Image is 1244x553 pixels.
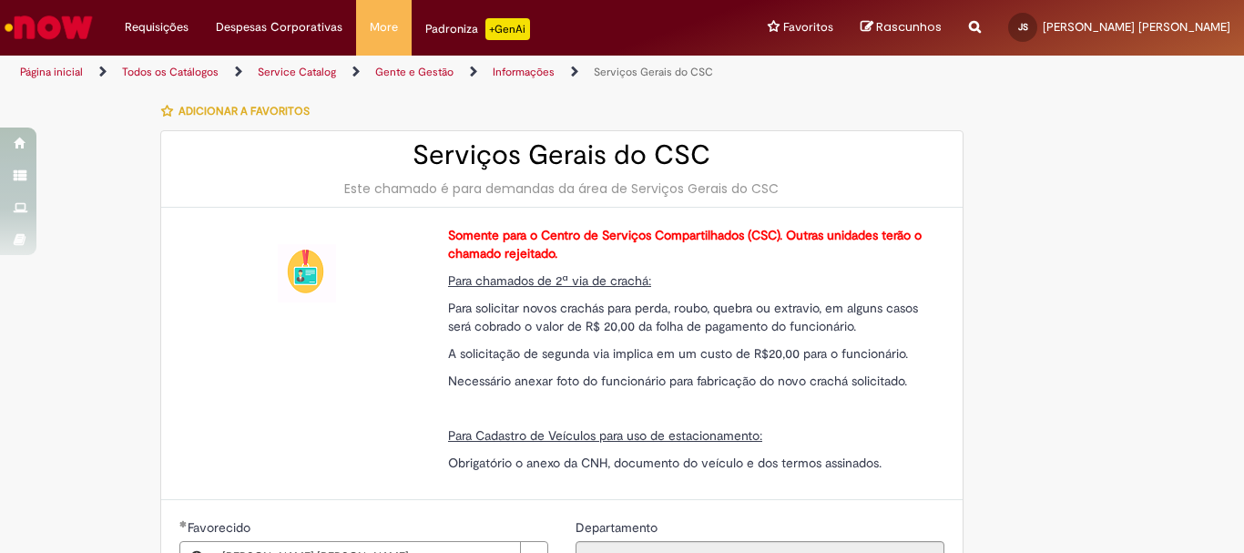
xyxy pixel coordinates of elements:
[20,65,83,79] a: Página inicial
[188,519,254,536] span: Necessários - Favorecido
[594,65,713,79] a: Serviços Gerais do CSC
[14,56,816,89] ul: Trilhas de página
[448,299,931,335] p: Para solicitar novos crachás para perda, roubo, quebra ou extravio, em alguns casos será cobrado ...
[179,179,944,198] div: Este chamado é para demandas da área de Serviços Gerais do CSC
[425,18,530,40] div: Padroniza
[370,18,398,36] span: More
[216,18,342,36] span: Despesas Corporativas
[178,104,310,118] span: Adicionar a Favoritos
[448,344,931,363] p: A solicitação de segunda via implica em um custo de R$20,00 para o funcionário.
[576,518,661,537] label: Somente leitura - Departamento
[122,65,219,79] a: Todos os Catálogos
[179,140,944,170] h2: Serviços Gerais do CSC
[125,18,189,36] span: Requisições
[448,272,651,289] span: Para chamados de 2ª via de crachá:
[576,519,661,536] span: Somente leitura - Departamento
[448,227,922,261] strong: Somente para o Centro de Serviços Compartilhados (CSC). Outras unidades terão o chamado rejeitado.
[448,372,931,390] p: Necessário anexar foto do funcionário para fabricação do novo crachá solicitado.
[160,92,320,130] button: Adicionar a Favoritos
[493,65,555,79] a: Informações
[1018,21,1028,33] span: JS
[278,244,336,302] img: Serviços Gerais do CSC
[448,454,931,472] p: Obrigatório o anexo da CNH, documento do veículo e dos termos assinados.
[375,65,454,79] a: Gente e Gestão
[258,65,336,79] a: Service Catalog
[2,9,96,46] img: ServiceNow
[876,18,942,36] span: Rascunhos
[861,19,942,36] a: Rascunhos
[1043,19,1230,35] span: [PERSON_NAME] [PERSON_NAME]
[448,427,762,444] span: Para Cadastro de Veículos para uso de estacionamento:
[179,520,188,527] span: Obrigatório Preenchido
[485,18,530,40] p: +GenAi
[783,18,833,36] span: Favoritos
